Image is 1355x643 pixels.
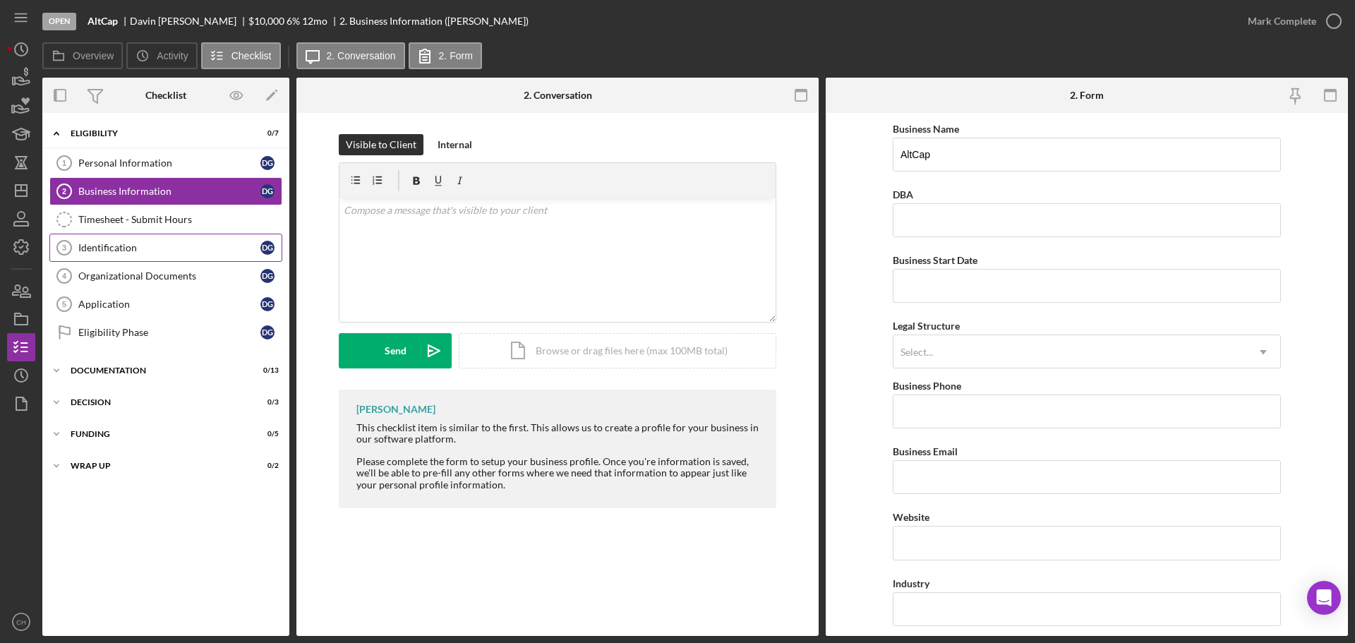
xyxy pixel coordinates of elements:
text: CH [16,618,26,626]
div: 0 / 5 [253,430,279,438]
button: Visible to Client [339,134,423,155]
label: Business Phone [893,380,961,392]
label: Business Name [893,123,959,135]
div: Business Information [78,186,260,197]
div: D G [260,241,275,255]
a: Timesheet - Submit Hours [49,205,282,234]
label: Industry [893,577,929,589]
button: Send [339,333,452,368]
div: Identification [78,242,260,253]
tspan: 3 [62,244,66,252]
label: Overview [73,50,114,61]
a: 5ApplicationDG [49,290,282,318]
label: 2. Form [439,50,473,61]
div: Organizational Documents [78,270,260,282]
a: 3IdentificationDG [49,234,282,262]
label: Checklist [231,50,272,61]
div: 12 mo [302,16,327,27]
div: Application [78,299,260,310]
div: Wrap up [71,462,243,470]
a: 2Business InformationDG [49,177,282,205]
label: Business Email [893,445,958,457]
div: 0 / 3 [253,398,279,407]
div: Open [42,13,76,30]
div: D G [260,184,275,198]
div: 2. Conversation [524,90,592,101]
b: AltCap [88,16,118,27]
a: 4Organizational DocumentsDG [49,262,282,290]
div: 6 % [287,16,300,27]
label: DBA [893,188,913,200]
div: Mark Complete [1248,7,1316,35]
div: 0 / 13 [253,366,279,375]
div: Eligibility Phase [78,327,260,338]
label: Business Start Date [893,254,977,266]
span: $10,000 [248,15,284,27]
button: 2. Form [409,42,482,69]
tspan: 1 [62,159,66,167]
button: Activity [126,42,197,69]
button: 2. Conversation [296,42,405,69]
div: Send [385,333,406,368]
button: Mark Complete [1234,7,1348,35]
div: 2. Form [1070,90,1104,101]
a: Eligibility PhaseDG [49,318,282,347]
div: Visible to Client [346,134,416,155]
div: Eligibility [71,129,243,138]
tspan: 2 [62,187,66,196]
div: Open Intercom Messenger [1307,581,1341,615]
div: D G [260,325,275,339]
div: Decision [71,398,243,407]
label: 2. Conversation [327,50,396,61]
button: Overview [42,42,123,69]
button: CH [7,608,35,636]
a: 1Personal InformationDG [49,149,282,177]
div: D G [260,156,275,170]
div: D G [260,297,275,311]
label: Activity [157,50,188,61]
div: Checklist [145,90,186,101]
div: D G [260,269,275,283]
div: Personal Information [78,157,260,169]
div: [PERSON_NAME] [356,404,435,415]
button: Checklist [201,42,281,69]
div: Funding [71,430,243,438]
div: Timesheet - Submit Hours [78,214,282,225]
div: 2. Business Information ([PERSON_NAME]) [339,16,529,27]
div: Select... [901,347,933,358]
div: Davin [PERSON_NAME] [130,16,248,27]
div: This checklist item is similar to the first. This allows us to create a profile for your business... [356,422,762,491]
label: Website [893,511,929,523]
div: 0 / 2 [253,462,279,470]
div: Internal [438,134,472,155]
div: 0 / 7 [253,129,279,138]
button: Internal [430,134,479,155]
div: Documentation [71,366,243,375]
tspan: 5 [62,300,66,308]
tspan: 4 [62,272,67,280]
